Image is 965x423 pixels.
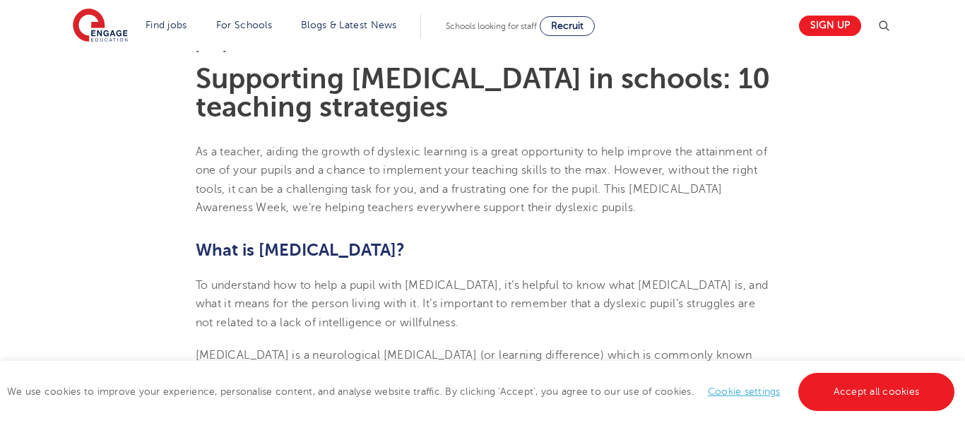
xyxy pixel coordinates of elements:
span: As a teacher, aiding the growth of dyslexic learning is a great opportunity to help improve the a... [196,145,768,214]
a: Blogs & Latest News [301,20,397,30]
span: We use cookies to improve your experience, personalise content, and analyse website traffic. By c... [7,386,958,397]
span: Schools looking for staff [446,21,537,31]
a: Cookie settings [708,386,781,397]
a: Accept all cookies [798,373,955,411]
a: Sign up [799,16,861,36]
a: Recruit [540,16,595,36]
span: To understand how to help a pupil with [MEDICAL_DATA], it’s helpful to know what [MEDICAL_DATA] i... [196,279,769,329]
img: Engage Education [73,8,128,44]
a: For Schools [216,20,272,30]
span: Recruit [551,20,584,31]
a: Find jobs [146,20,187,30]
h1: Supporting [MEDICAL_DATA] in schools: 10 teaching strategies [196,65,770,121]
b: What is [MEDICAL_DATA]? [196,240,405,260]
p: [DATE] [196,42,770,52]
